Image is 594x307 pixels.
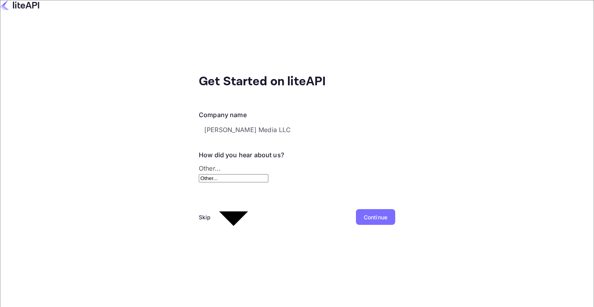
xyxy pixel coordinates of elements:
[199,150,284,160] div: How did you hear about us?
[364,213,387,221] div: Continue
[199,72,356,91] div: Get Started on liteAPI
[199,164,268,173] div: Without label
[199,110,247,119] div: Company name
[199,122,319,138] input: Company name
[199,213,211,221] div: Skip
